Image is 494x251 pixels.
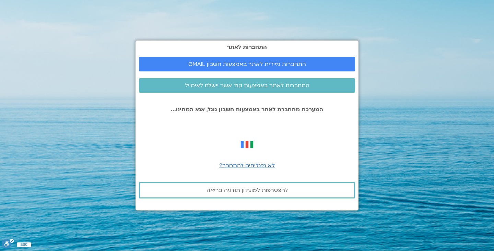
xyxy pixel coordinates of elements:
[139,57,355,71] a: התחברות מיידית לאתר באמצעות חשבון GMAIL
[139,44,355,50] h2: התחברות לאתר
[139,182,355,198] a: להצטרפות למועדון תודעה בריאה
[185,82,309,89] span: התחברות לאתר באמצעות קוד אשר יישלח לאימייל
[207,187,288,193] span: להצטרפות למועדון תודעה בריאה
[188,61,306,67] span: התחברות מיידית לאתר באמצעות חשבון GMAIL
[219,162,275,169] a: לא מצליחים להתחבר?
[139,106,355,113] p: המערכת מתחברת לאתר באמצעות חשבון גוגל, אנא המתינו...
[139,78,355,93] a: התחברות לאתר באמצעות קוד אשר יישלח לאימייל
